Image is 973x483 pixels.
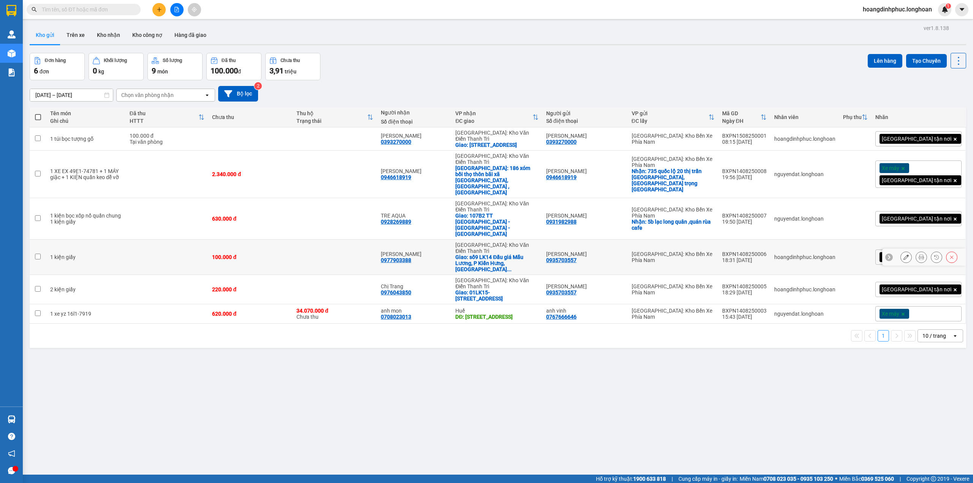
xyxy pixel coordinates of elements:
[130,139,205,145] div: Tại văn phòng
[722,289,767,296] div: 18:29 [DATE]
[381,308,448,314] div: anh mon
[546,314,577,320] div: 0767666646
[45,58,66,63] div: Đơn hàng
[455,200,539,213] div: [GEOGRAPHIC_DATA]: Kho Văn Điển Thanh Trì
[126,107,209,127] th: Toggle SortBy
[8,49,16,57] img: warehouse-icon
[946,3,951,9] sup: 1
[632,251,715,263] div: [GEOGRAPHIC_DATA]: Kho Bến Xe Phía Nam
[882,286,951,293] span: [GEOGRAPHIC_DATA] tận nơi
[546,308,624,314] div: anh vinh
[8,30,16,38] img: warehouse-icon
[265,53,320,80] button: Chưa thu3,91 triệu
[381,251,448,257] div: Anh Hưng
[168,26,212,44] button: Hàng đã giao
[546,257,577,263] div: 0935703557
[632,156,715,168] div: [GEOGRAPHIC_DATA]: Kho Bến Xe Phía Nam
[632,219,715,231] div: Nhận: 5b lạc long quân ,quán rùa cafe
[98,68,104,75] span: kg
[163,58,182,63] div: Số lượng
[455,165,539,195] div: Giao: 186 xóm bồi thọ thôn bãi xã cao viên,thanh oai ,HN
[882,177,951,184] span: [GEOGRAPHIC_DATA] tận nơi
[774,171,835,177] div: nguyendat.longhoan
[174,7,179,12] span: file-add
[455,308,539,314] div: Huế
[211,66,238,75] span: 100.000
[296,308,373,314] div: 34.070.000 đ
[774,254,835,260] div: hoangdinhphuc.longhoan
[835,477,837,480] span: ⚪️
[192,7,197,12] span: aim
[722,168,767,174] div: BXPN1408250008
[632,133,715,145] div: [GEOGRAPHIC_DATA]: Kho Bến Xe Phía Nam
[672,475,673,483] span: |
[381,257,411,263] div: 0977903388
[959,6,965,13] span: caret-down
[280,58,300,63] div: Chưa thu
[718,107,770,127] th: Toggle SortBy
[722,314,767,320] div: 15:43 [DATE]
[381,133,448,139] div: Anh Tùng
[293,107,377,127] th: Toggle SortBy
[857,5,938,14] span: hoangdinhphuc.longhoan
[546,110,624,116] div: Người gửi
[861,476,894,482] strong: 0369 525 060
[941,6,948,13] img: icon-new-feature
[238,68,241,75] span: đ
[212,171,289,177] div: 2.340.000 đ
[455,289,539,302] div: Giao: 01LK15- Dọc Bún 1, P HÀ Đông, HÀ Nội
[152,3,166,16] button: plus
[254,82,262,90] sup: 2
[947,3,949,9] span: 1
[632,110,708,116] div: VP gửi
[546,289,577,296] div: 0935703557
[632,168,715,192] div: Nhận: 735 quốc lộ 20 thị trấn Liên Nghĩa, đức trọng lâm đồng
[91,26,126,44] button: Kho nhận
[955,3,968,16] button: caret-down
[130,110,199,116] div: Đã thu
[774,114,835,120] div: Nhân viên
[722,133,767,139] div: BXPN1508250001
[764,476,833,482] strong: 0708 023 035 - 0935 103 250
[170,3,184,16] button: file-add
[32,7,37,12] span: search
[157,7,162,12] span: plus
[875,114,962,120] div: Nhãn
[30,26,60,44] button: Kho gửi
[212,286,289,292] div: 220.000 đ
[30,89,113,101] input: Select a date range.
[130,118,199,124] div: HTTT
[882,165,899,172] span: Xe máy
[212,114,289,120] div: Chưa thu
[50,110,122,116] div: Tên món
[882,310,899,317] span: Xe máy
[722,118,761,124] div: Ngày ĐH
[50,254,122,260] div: 1 kiện giấy
[546,219,577,225] div: 0931982988
[722,174,767,180] div: 19:56 [DATE]
[878,330,889,342] button: 1
[381,174,411,180] div: 0946618919
[922,332,946,340] div: 10 / trang
[774,136,835,142] div: hoangdinhphuc.longhoan
[60,26,91,44] button: Trên xe
[212,216,289,222] div: 630.000 đ
[722,251,767,257] div: BXPN1408250006
[50,213,122,225] div: 1 kiện bọc xốp nổ quấn chung 1 kiện giấy
[906,54,947,68] button: Tạo Chuyến
[839,107,872,127] th: Toggle SortBy
[882,135,951,142] span: [GEOGRAPHIC_DATA] tận nơi
[296,110,367,116] div: Thu hộ
[204,92,210,98] svg: open
[89,53,144,80] button: Khối lượng0kg
[839,475,894,483] span: Miền Bắc
[381,289,411,296] div: 0976043850
[381,110,448,116] div: Người nhận
[455,254,539,272] div: Giao: số9 LK14 Đấu giá Mẫu Lương, P Kiến Hưng, Hà Đông Ha nội
[40,68,49,75] span: đơn
[546,133,624,139] div: Anh Tùng
[50,286,122,292] div: 2 kiện giấy
[269,66,284,75] span: 3,91
[628,107,718,127] th: Toggle SortBy
[546,251,624,257] div: Anh Thạnh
